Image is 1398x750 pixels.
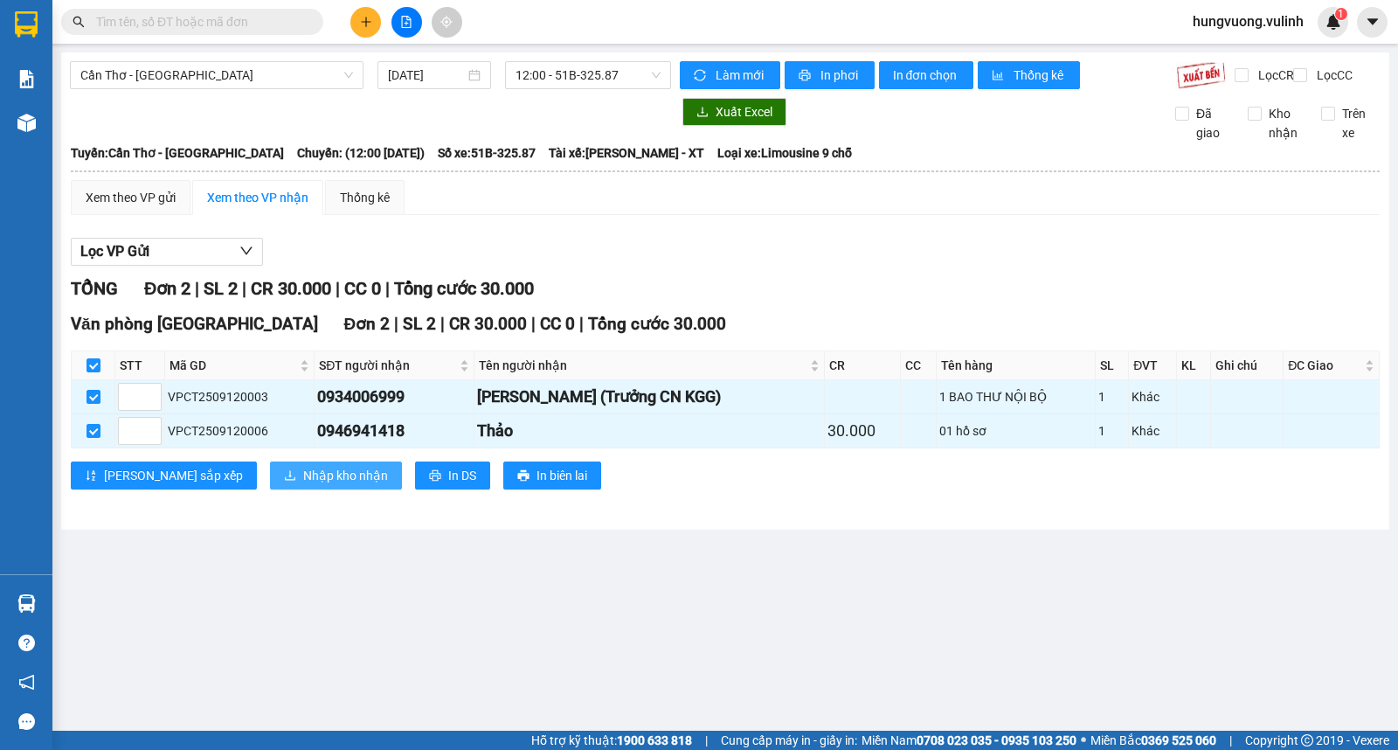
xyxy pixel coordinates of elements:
[100,11,247,33] b: [PERSON_NAME]
[531,731,692,750] span: Hỗ trợ kỹ thuật:
[1229,731,1232,750] span: |
[80,240,149,262] span: Lọc VP Gửi
[297,143,425,163] span: Chuyến: (12:00 [DATE])
[917,733,1076,747] strong: 0708 023 035 - 0935 103 250
[385,278,390,299] span: |
[71,278,118,299] span: TỔNG
[80,62,353,88] span: Cần Thơ - Kiên Giang
[1211,351,1284,380] th: Ghi chú
[17,70,36,88] img: solution-icon
[17,114,36,132] img: warehouse-icon
[270,462,402,490] button: downloadNhập kho nhận
[284,469,296,483] span: download
[168,387,311,406] div: VPCT2509120003
[1189,104,1235,142] span: Đã giao
[1090,731,1216,750] span: Miền Bắc
[588,314,726,334] span: Tổng cước 30.000
[207,188,308,207] div: Xem theo VP nhận
[862,731,1076,750] span: Miền Nam
[825,351,901,380] th: CR
[344,314,391,334] span: Đơn 2
[336,278,340,299] span: |
[8,8,95,95] img: logo.jpg
[449,314,527,334] span: CR 30.000
[1176,61,1226,89] img: 9k=
[100,42,114,56] span: environment
[879,61,974,89] button: In đơn chọn
[429,469,441,483] span: printer
[73,16,85,28] span: search
[716,102,772,122] span: Xuất Excel
[939,387,1092,406] div: 1 BAO THƯ NỘI BỘ
[1301,734,1313,747] span: copyright
[517,469,529,483] span: printer
[474,380,825,414] td: Giang Văn Long (Trưởng CN KGG)
[115,351,165,380] th: STT
[1096,351,1129,380] th: SL
[1098,421,1125,441] div: 1
[315,380,474,414] td: 0934006999
[239,244,253,258] span: down
[319,356,456,375] span: SĐT người nhận
[1335,104,1381,142] span: Trên xe
[8,129,22,143] span: phone
[85,469,97,483] span: sort-ascending
[579,314,584,334] span: |
[71,146,284,160] b: Tuyến: Cần Thơ - [GEOGRAPHIC_DATA]
[696,106,709,120] span: download
[1365,14,1381,30] span: caret-down
[1132,421,1173,441] div: Khác
[1081,737,1086,744] span: ⚪️
[394,278,534,299] span: Tổng cước 30.000
[785,61,875,89] button: printerIn phơi
[340,188,390,207] div: Thống kê
[204,278,238,299] span: SL 2
[820,66,861,85] span: In phơi
[18,674,35,691] span: notification
[901,351,937,380] th: CC
[978,61,1080,89] button: bar-chartThống kê
[432,7,462,38] button: aim
[540,314,575,334] span: CC 0
[251,278,331,299] span: CR 30.000
[344,278,381,299] span: CC 0
[144,278,190,299] span: Đơn 2
[317,385,471,409] div: 0934006999
[1098,387,1125,406] div: 1
[531,314,536,334] span: |
[721,731,857,750] span: Cung cấp máy in - giấy in:
[168,421,311,441] div: VPCT2509120006
[400,16,412,28] span: file-add
[170,356,296,375] span: Mã GD
[8,38,333,127] li: E11, Đường số 8, Khu dân cư Nông [GEOGRAPHIC_DATA], Kv.[GEOGRAPHIC_DATA], [GEOGRAPHIC_DATA]
[17,594,36,613] img: warehouse-icon
[438,143,536,163] span: Số xe: 51B-325.87
[680,61,780,89] button: syncLàm mới
[1357,7,1388,38] button: caret-down
[104,466,243,485] span: [PERSON_NAME] sắp xếp
[315,414,474,448] td: 0946941418
[18,713,35,730] span: message
[479,356,806,375] span: Tên người nhận
[71,314,318,334] span: Văn phòng [GEOGRAPHIC_DATA]
[717,143,852,163] span: Loại xe: Limousine 9 chỗ
[1179,10,1318,32] span: hungvuong.vulinh
[415,462,490,490] button: printerIn DS
[716,66,766,85] span: Làm mới
[477,385,821,409] div: [PERSON_NAME] (Trưởng CN KGG)
[317,419,471,443] div: 0946941418
[939,421,1092,441] div: 01 hồ sơ
[242,278,246,299] span: |
[1325,14,1341,30] img: icon-new-feature
[1335,8,1347,20] sup: 1
[165,414,315,448] td: VPCT2509120006
[1288,356,1361,375] span: ĐC Giao
[165,380,315,414] td: VPCT2509120003
[1132,387,1173,406] div: Khác
[440,314,445,334] span: |
[937,351,1096,380] th: Tên hàng
[474,414,825,448] td: Thảo
[360,16,372,28] span: plus
[893,66,960,85] span: In đơn chọn
[18,635,35,651] span: question-circle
